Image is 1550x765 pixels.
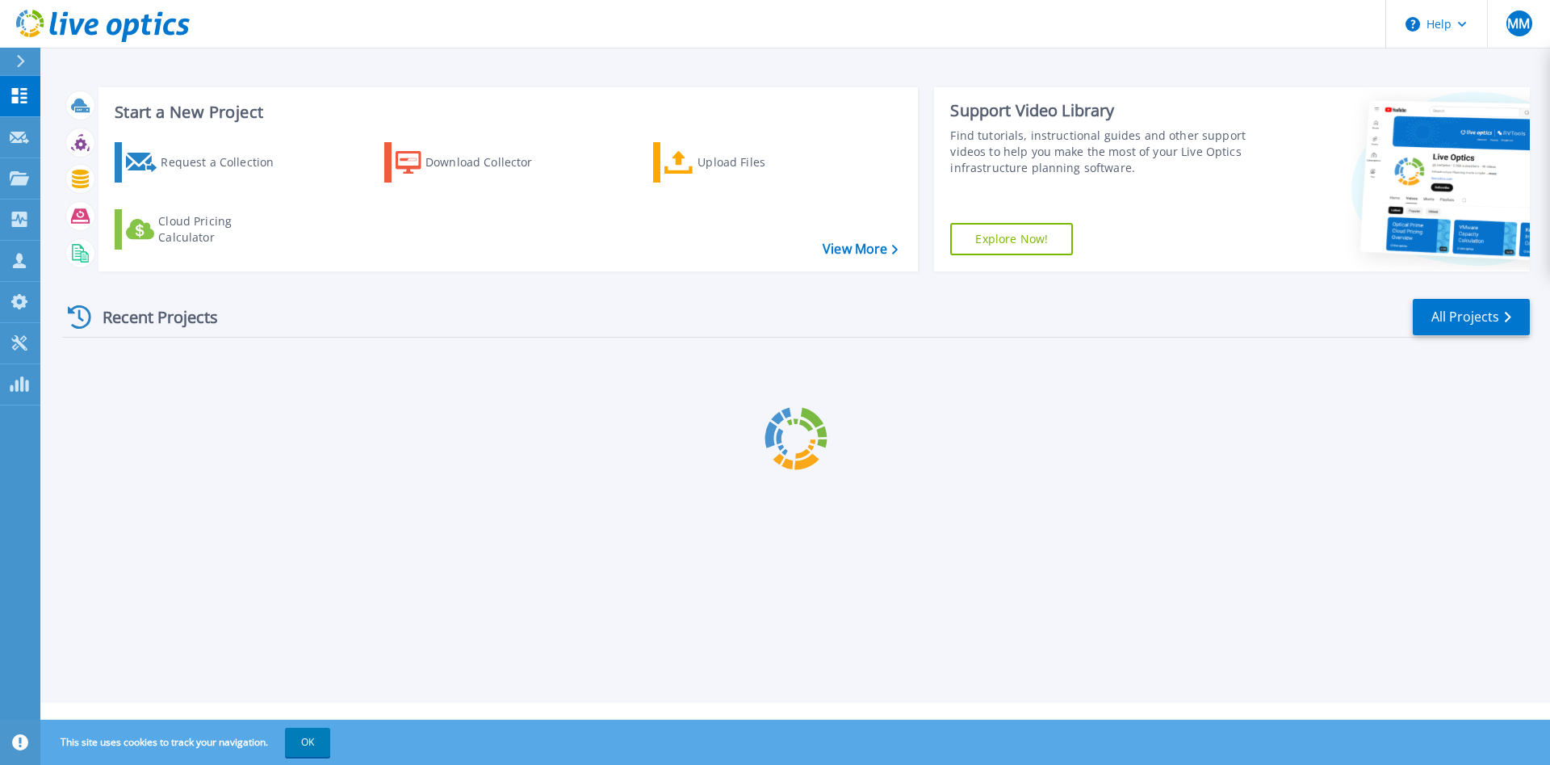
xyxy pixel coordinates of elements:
a: Download Collector [384,142,564,183]
a: All Projects [1413,299,1530,335]
a: Upload Files [653,142,833,183]
a: Request a Collection [115,142,295,183]
div: Request a Collection [161,146,290,179]
button: OK [285,728,330,757]
a: Explore Now! [950,223,1073,255]
a: Cloud Pricing Calculator [115,209,295,250]
div: Find tutorials, instructional guides and other support videos to help you make the most of your L... [950,128,1254,176]
span: This site uses cookies to track your navigation. [44,728,330,757]
h3: Start a New Project [115,103,898,121]
div: Cloud Pricing Calculator [158,213,287,246]
div: Support Video Library [950,100,1254,121]
div: Upload Files [697,146,827,179]
div: Recent Projects [62,297,240,337]
a: View More [823,242,898,257]
span: MM [1507,17,1530,30]
div: Download Collector [425,146,555,179]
